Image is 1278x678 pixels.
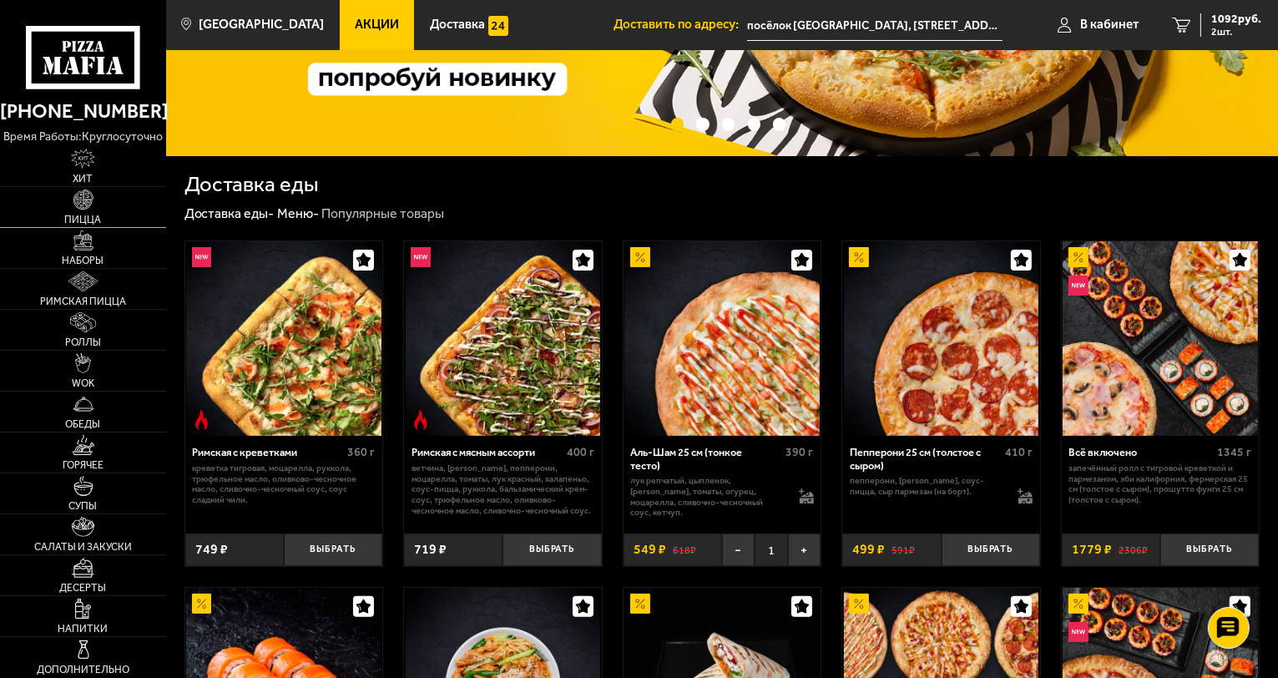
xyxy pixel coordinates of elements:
div: Всё включено [1068,446,1213,458]
button: точки переключения [696,118,709,130]
button: Выбрать [284,534,382,566]
img: Акционный [1068,247,1089,267]
button: − [722,534,755,566]
span: Роллы [65,337,101,347]
img: Акционный [630,247,650,267]
img: Новинка [1068,622,1089,642]
div: Аль-Шам 25 см (тонкое тесто) [630,446,781,472]
img: Новинка [411,247,431,267]
span: Супы [69,501,98,511]
span: 1092 руб. [1211,13,1261,25]
span: 360 г [347,445,375,459]
a: АкционныйПепперони 25 см (толстое с сыром) [842,241,1040,437]
button: Выбрать [503,534,601,566]
span: Римская пицца [40,296,126,306]
span: В кабинет [1080,18,1139,31]
img: Акционный [192,594,212,614]
img: Новинка [1068,276,1089,296]
button: Выбрать [942,534,1040,566]
a: НовинкаОстрое блюдоРимская с мясным ассорти [404,241,602,437]
span: Доставка [430,18,485,31]
span: 2 шт. [1211,27,1261,37]
h1: Доставка еды [184,174,319,195]
p: Запечённый ролл с тигровой креветкой и пармезаном, Эби Калифорния, Фермерская 25 см (толстое с сы... [1068,463,1251,506]
img: Акционный [849,594,869,614]
img: Акционный [849,247,869,267]
div: Популярные товары [321,205,444,223]
s: 618 ₽ [673,543,696,556]
img: Всё включено [1063,241,1258,437]
span: Акции [355,18,399,31]
div: Римская с мясным ассорти [412,446,563,458]
span: 719 ₽ [414,543,447,556]
button: точки переключения [773,118,785,130]
span: 1779 ₽ [1072,543,1112,556]
span: Пицца [65,215,102,225]
a: АкционныйАль-Шам 25 см (тонкое тесто) [624,241,821,437]
div: Римская с креветками [192,446,343,458]
img: Аль-Шам 25 см (тонкое тесто) [624,241,820,437]
a: АкционныйНовинкаВсё включено [1062,241,1260,437]
span: 390 г [786,445,814,459]
img: Пепперони 25 см (толстое с сыром) [844,241,1039,437]
p: ветчина, [PERSON_NAME], пепперони, моцарелла, томаты, лук красный, халапеньо, соус-пицца, руккола... [412,463,594,517]
span: Хит [73,174,93,184]
a: Доставка еды- [184,205,275,221]
span: посёлок Парголово, улица Михаила Дудина, 12 [747,10,1003,41]
span: 749 ₽ [195,543,228,556]
span: Напитки [58,624,109,634]
s: 2306 ₽ [1119,543,1148,556]
div: Пепперони 25 см (толстое с сыром) [850,446,1001,472]
span: Горячее [63,460,104,470]
img: Акционный [1068,594,1089,614]
button: точки переключения [671,118,684,130]
button: + [788,534,821,566]
button: Выбрать [1160,534,1259,566]
p: лук репчатый, цыпленок, [PERSON_NAME], томаты, огурец, моцарелла, сливочно-чесночный соус, кетчуп. [630,476,785,519]
p: креветка тигровая, моцарелла, руккола, трюфельное масло, оливково-чесночное масло, сливочно-чесно... [192,463,375,506]
s: 591 ₽ [892,543,915,556]
span: 499 ₽ [852,543,885,556]
span: Дополнительно [37,665,129,675]
img: Острое блюдо [411,410,431,430]
button: точки переключения [722,118,735,130]
button: точки переключения [748,118,760,130]
img: Акционный [630,594,650,614]
img: 15daf4d41897b9f0e9f617042186c801.svg [488,16,508,36]
span: WOK [72,378,94,388]
span: Доставить по адресу: [614,18,747,31]
a: Меню- [277,205,319,221]
span: Десерты [60,583,107,593]
img: Острое блюдо [192,410,212,430]
img: Римская с креветками [186,241,381,437]
span: 410 г [1005,445,1033,459]
span: 1345 г [1218,445,1252,459]
span: [GEOGRAPHIC_DATA] [199,18,324,31]
img: Новинка [192,247,212,267]
span: 400 г [567,445,594,459]
input: Ваш адрес доставки [747,10,1003,41]
a: НовинкаОстрое блюдоРимская с креветками [185,241,383,437]
p: пепперони, [PERSON_NAME], соус-пицца, сыр пармезан (на борт). [850,476,1004,498]
span: 1 [755,534,787,566]
span: Салаты и закуски [34,542,132,552]
span: Обеды [66,419,101,429]
span: 549 ₽ [634,543,666,556]
span: Наборы [63,256,104,266]
img: Римская с мясным ассорти [406,241,601,437]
